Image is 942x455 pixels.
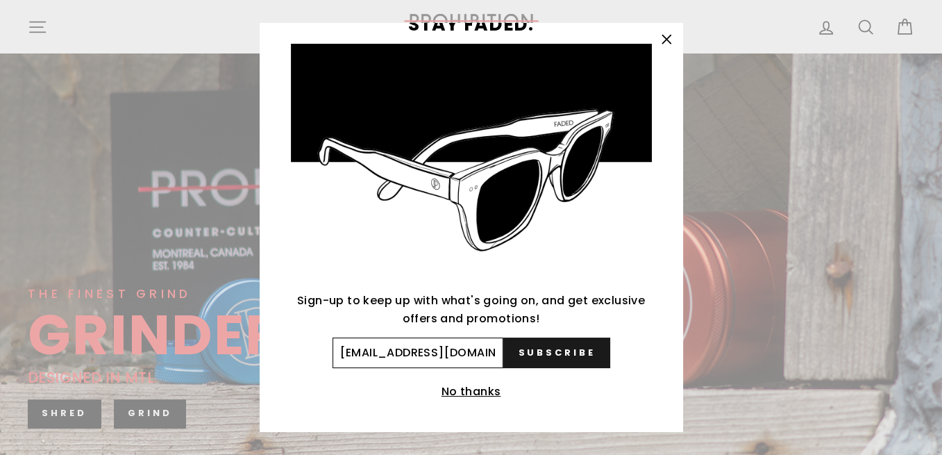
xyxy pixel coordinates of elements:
[291,15,652,34] h3: STAY FADED.
[518,347,595,359] span: Subscribe
[291,292,652,327] p: Sign-up to keep up with what's going on, and get exclusive offers and promotions!
[437,382,505,402] button: No thanks
[333,338,504,368] input: Enter your email
[503,338,609,368] button: Subscribe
